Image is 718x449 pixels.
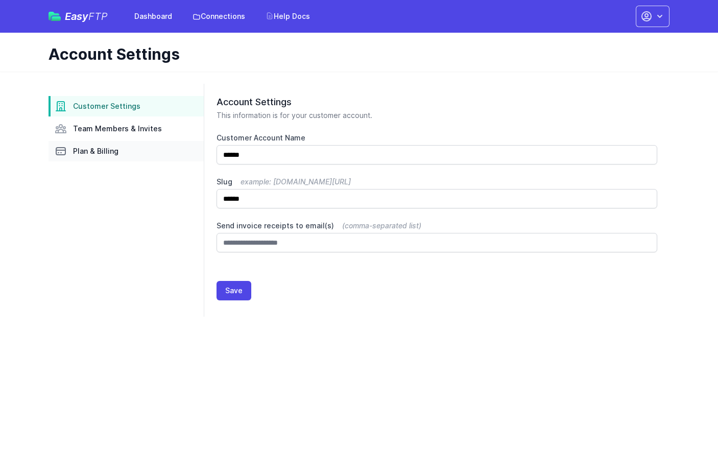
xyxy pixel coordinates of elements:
[49,96,204,116] a: Customer Settings
[217,177,657,187] label: Slug
[65,11,108,21] span: Easy
[186,7,251,26] a: Connections
[217,110,657,121] p: This information is for your customer account.
[49,11,108,21] a: EasyFTP
[217,133,657,143] label: Customer Account Name
[73,146,118,156] span: Plan & Billing
[49,45,661,63] h1: Account Settings
[241,177,351,186] span: example: [DOMAIN_NAME][URL]
[217,281,251,300] button: Save
[259,7,316,26] a: Help Docs
[128,7,178,26] a: Dashboard
[49,12,61,21] img: easyftp_logo.png
[217,96,657,108] h2: Account Settings
[342,221,421,230] span: (comma-separated list)
[73,124,162,134] span: Team Members & Invites
[667,398,706,437] iframe: Drift Widget Chat Controller
[73,101,140,111] span: Customer Settings
[49,141,204,161] a: Plan & Billing
[88,10,108,22] span: FTP
[217,221,657,231] label: Send invoice receipts to email(s)
[49,119,204,139] a: Team Members & Invites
